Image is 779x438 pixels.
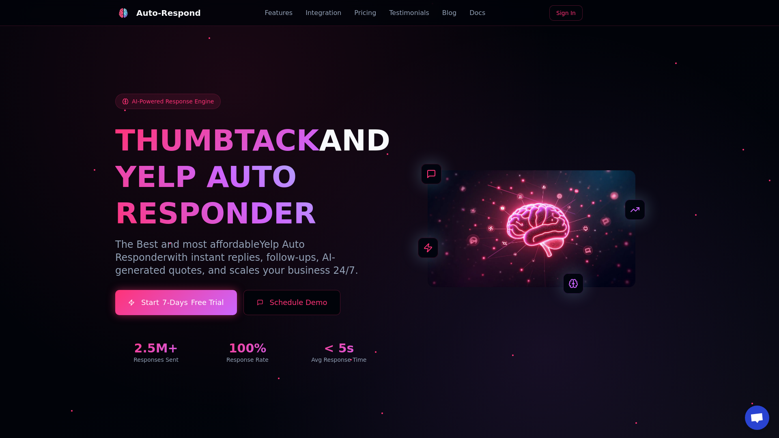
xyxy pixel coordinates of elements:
a: Pricing [354,8,376,18]
a: Docs [469,8,485,18]
a: Integration [306,8,341,18]
span: Yelp Auto Responder [115,239,305,263]
div: Responses Sent [115,356,197,364]
div: < 5s [298,341,380,356]
iframe: Sign in with Google Button [585,4,668,22]
a: Features [265,8,293,18]
button: Schedule Demo [243,290,341,315]
span: THUMBTACK [115,123,319,157]
div: Auto-Respond [136,7,201,19]
a: Start7-DaysFree Trial [115,290,237,315]
p: The Best and most affordable with instant replies, follow-ups, AI-generated quotes, and scales yo... [115,238,380,277]
img: logo.svg [118,8,128,18]
span: AND [319,123,390,157]
a: Sign In [549,5,583,21]
span: 7-Days [162,297,188,308]
div: 2.5M+ [115,341,197,356]
img: AI Neural Network Brain [428,170,635,287]
div: 100% [207,341,288,356]
div: Open chat [745,406,769,430]
div: Avg Response Time [298,356,380,364]
h1: YELP AUTO RESPONDER [115,159,380,232]
a: Blog [442,8,456,18]
span: AI-Powered Response Engine [132,97,214,105]
a: Testimonials [389,8,429,18]
div: Response Rate [207,356,288,364]
a: Auto-Respond [115,5,201,21]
